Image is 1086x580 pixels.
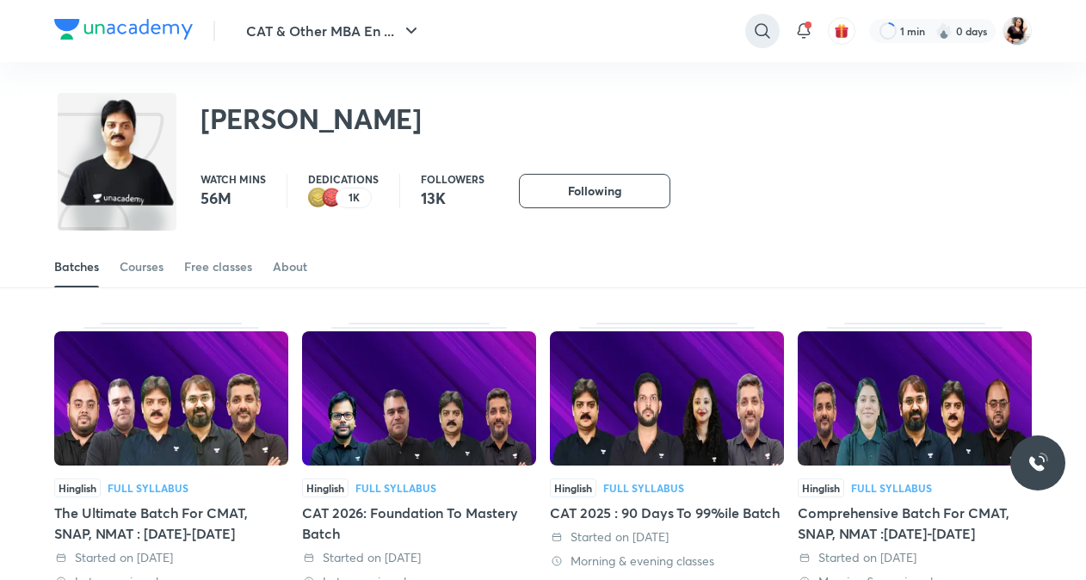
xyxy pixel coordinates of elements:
[54,19,193,40] img: Company Logo
[603,483,684,493] div: Full Syllabus
[273,246,307,287] a: About
[798,549,1032,566] div: Started on 18 Aug 2025
[935,22,953,40] img: streak
[201,174,266,184] p: Watch mins
[120,246,164,287] a: Courses
[798,331,1032,466] img: Thumbnail
[54,503,288,544] div: The Ultimate Batch For CMAT, SNAP, NMAT : [DATE]-[DATE]
[550,552,784,570] div: Morning & evening classes
[273,258,307,275] div: About
[236,14,432,48] button: CAT & Other MBA En ...
[550,478,596,497] span: Hinglish
[58,96,176,208] img: class
[550,528,784,546] div: Started on 31 Aug 2025
[302,331,536,466] img: Thumbnail
[834,23,849,39] img: avatar
[798,478,844,497] span: Hinglish
[1027,453,1048,473] img: ttu
[302,549,536,566] div: Started on 2 Sept 2025
[201,188,266,208] p: 56M
[828,17,855,45] button: avatar
[54,19,193,44] a: Company Logo
[302,503,536,544] div: CAT 2026: Foundation To Mastery Batch
[308,174,379,184] p: Dedications
[349,192,360,204] p: 1K
[798,503,1032,544] div: Comprehensive Batch For CMAT, SNAP, NMAT :[DATE]-[DATE]
[322,188,342,208] img: educator badge1
[421,174,484,184] p: Followers
[308,188,329,208] img: educator badge2
[184,246,252,287] a: Free classes
[550,503,784,523] div: CAT 2025 : 90 Days To 99%ile Batch
[120,258,164,275] div: Courses
[550,331,784,466] img: Thumbnail
[302,478,349,497] span: Hinglish
[54,258,99,275] div: Batches
[108,483,188,493] div: Full Syllabus
[568,182,621,200] span: Following
[54,549,288,566] div: Started on 23 Sept 2025
[201,102,422,136] h2: [PERSON_NAME]
[355,483,436,493] div: Full Syllabus
[421,188,484,208] p: 13K
[54,246,99,287] a: Batches
[54,331,288,466] img: Thumbnail
[851,483,932,493] div: Full Syllabus
[519,174,670,208] button: Following
[54,478,101,497] span: Hinglish
[184,258,252,275] div: Free classes
[1003,16,1032,46] img: Sushraba Mukherjee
